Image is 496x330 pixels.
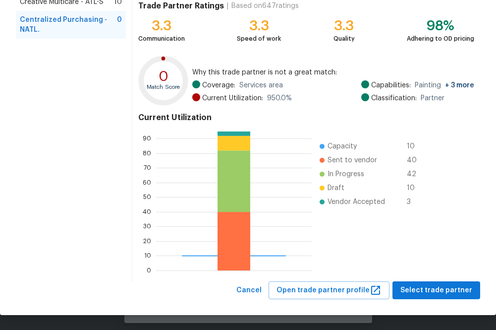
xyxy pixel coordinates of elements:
span: 42 [407,169,423,179]
text: 0 [159,69,168,83]
div: Adhering to OD pricing [407,34,474,44]
span: 950.0 % [267,93,292,103]
text: 0 [147,267,151,273]
div: 98% [407,21,474,31]
button: Open trade partner profile [269,281,389,300]
text: Match Score [147,84,180,90]
span: Classification: [371,93,417,103]
div: Based on 647 ratings [231,1,299,11]
text: 30 [143,223,151,229]
span: Capabilities: [371,80,411,90]
div: Quality [333,34,355,44]
h4: Current Utilization [138,113,474,123]
text: 10 [144,253,151,259]
span: Cancel [236,284,262,297]
button: Select trade partner [392,281,480,300]
span: Open trade partner profile [276,284,382,297]
span: 0 [117,15,122,35]
span: Draft [328,183,344,193]
span: Capacity [328,141,357,151]
span: Partner [421,93,444,103]
span: Select trade partner [400,284,472,297]
text: 20 [143,238,151,244]
span: Painting [415,80,474,90]
span: Vendor Accepted [328,197,385,207]
span: 40 [407,155,423,165]
span: 3 [407,197,423,207]
div: 3.3 [138,21,185,31]
div: 3.3 [237,21,281,31]
div: | [224,1,231,11]
text: 70 [144,165,151,171]
text: 80 [143,150,151,156]
span: 10 [407,141,423,151]
h4: Trade Partner Ratings [138,1,224,11]
span: Centralized Purchasing - NATL. [20,15,117,35]
span: Why this trade partner is not a great match: [192,67,474,77]
span: 10 [407,183,423,193]
span: + 3 more [445,82,474,89]
text: 40 [143,208,151,214]
button: Cancel [232,281,266,300]
div: Communication [138,34,185,44]
text: 60 [143,180,151,186]
text: 50 [143,194,151,200]
div: Speed of work [237,34,281,44]
text: 90 [143,135,151,141]
div: 3.3 [333,21,355,31]
span: In Progress [328,169,364,179]
span: Services area [239,80,283,90]
span: Coverage: [202,80,235,90]
span: Current Utilization: [202,93,263,103]
span: Sent to vendor [328,155,377,165]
